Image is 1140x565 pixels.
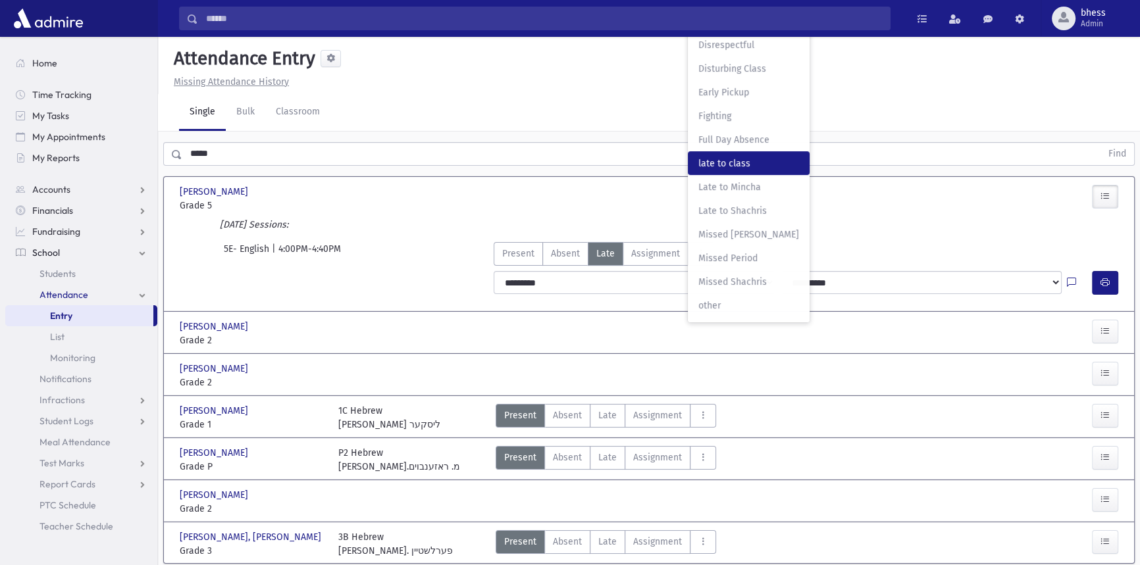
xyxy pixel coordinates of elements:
[180,446,251,460] span: [PERSON_NAME]
[39,457,84,469] span: Test Marks
[39,415,93,427] span: Student Logs
[5,368,157,389] a: Notifications
[338,530,453,558] div: 3B Hebrew [PERSON_NAME]. פערלשטיין
[32,110,69,122] span: My Tasks
[32,205,73,216] span: Financials
[32,152,80,164] span: My Reports
[168,76,289,87] a: Missing Attendance History
[698,180,799,194] span: Late to Mincha
[180,404,251,418] span: [PERSON_NAME]
[504,535,536,549] span: Present
[504,451,536,464] span: Present
[5,516,157,537] a: Teacher Schedule
[5,84,157,105] a: Time Tracking
[180,530,324,544] span: [PERSON_NAME], [PERSON_NAME]
[50,331,65,343] span: List
[32,226,80,237] span: Fundraising
[504,408,536,422] span: Present
[553,408,582,422] span: Absent
[698,299,799,312] span: other
[32,57,57,69] span: Home
[5,284,157,305] a: Attendance
[50,310,72,322] span: Entry
[180,199,325,212] span: Grade 5
[180,333,325,347] span: Grade 2
[5,200,157,221] a: Financials
[698,228,799,241] span: Missed [PERSON_NAME]
[226,94,265,131] a: Bulk
[5,242,157,263] a: School
[32,247,60,258] span: School
[180,362,251,376] span: [PERSON_NAME]
[496,404,716,431] div: AttTypes
[598,451,617,464] span: Late
[698,86,799,99] span: Early Pickup
[553,451,582,464] span: Absent
[5,263,157,284] a: Students
[39,394,85,406] span: Infractions
[39,478,95,490] span: Report Cards
[698,251,799,265] span: Missed Period
[11,5,86,32] img: AdmirePro
[496,530,716,558] div: AttTypes
[502,247,534,260] span: Present
[5,474,157,495] a: Report Cards
[39,520,113,532] span: Teacher Schedule
[698,275,799,289] span: Missed Shachris
[5,147,157,168] a: My Reports
[5,453,157,474] a: Test Marks
[551,247,580,260] span: Absent
[39,436,111,448] span: Meal Attendance
[598,408,617,422] span: Late
[553,535,582,549] span: Absent
[198,7,890,30] input: Search
[633,451,682,464] span: Assignment
[5,410,157,431] a: Student Logs
[174,76,289,87] u: Missing Attendance History
[50,352,95,364] span: Monitoring
[39,499,96,511] span: PTC Schedule
[180,185,251,199] span: [PERSON_NAME]
[698,157,799,170] span: late to class
[5,495,157,516] a: PTC Schedule
[633,408,682,422] span: Assignment
[631,247,680,260] span: Assignment
[5,305,153,326] a: Entry
[180,460,325,474] span: Grade P
[180,488,251,502] span: [PERSON_NAME]
[5,326,157,347] a: List
[272,242,278,266] span: |
[5,53,157,74] a: Home
[698,204,799,218] span: Late to Shachris
[496,446,716,474] div: AttTypes
[180,320,251,333] span: [PERSON_NAME]
[5,179,157,200] a: Accounts
[32,131,105,143] span: My Appointments
[168,47,315,70] h5: Attendance Entry
[596,247,615,260] span: Late
[5,347,157,368] a: Monitoring
[5,105,157,126] a: My Tasks
[5,221,157,242] a: Fundraising
[5,431,157,453] a: Meal Attendance
[698,109,799,123] span: Fighting
[180,376,325,389] span: Grade 2
[220,219,288,230] i: [DATE] Sessions:
[180,418,325,431] span: Grade 1
[265,94,330,131] a: Classroom
[698,38,799,52] span: Disrespectful
[39,268,76,280] span: Students
[180,544,325,558] span: Grade 3
[5,389,157,410] a: Infractions
[39,289,88,301] span: Attendance
[1081,18,1106,29] span: Admin
[39,373,91,385] span: Notifications
[180,502,325,516] span: Grade 2
[338,404,440,431] div: 1C Hebrew [PERSON_NAME] ליסקער
[179,94,226,131] a: Single
[278,242,341,266] span: 4:00PM-4:40PM
[5,126,157,147] a: My Appointments
[698,133,799,147] span: Full Day Absence
[698,62,799,76] span: Disturbing Class
[494,242,714,266] div: AttTypes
